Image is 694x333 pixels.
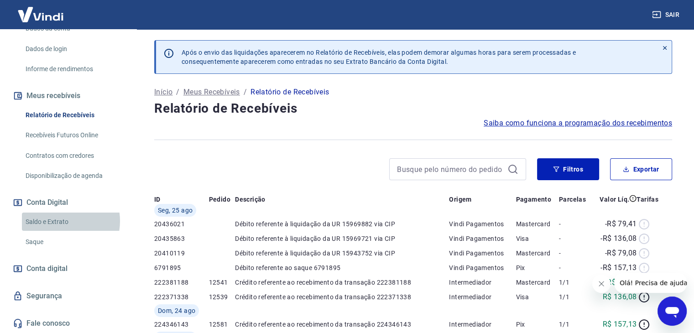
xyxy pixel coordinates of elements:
[449,292,516,302] p: Intermediador
[22,146,125,165] a: Contratos com credores
[516,219,559,229] p: Mastercard
[610,158,672,180] button: Exportar
[22,166,125,185] a: Disponibilização de agenda
[559,249,592,258] p: -
[603,291,637,302] p: R$ 136,08
[449,278,516,287] p: Intermediador
[449,263,516,272] p: Vindi Pagamentos
[559,292,592,302] p: 1/1
[603,319,637,330] p: R$ 157,13
[592,275,611,293] iframe: Fechar mensagem
[11,286,125,306] a: Segurança
[176,87,179,98] p: /
[22,233,125,251] a: Saque
[235,292,449,302] p: Crédito referente ao recebimento da transação 222371338
[235,320,449,329] p: Crédito referente ao recebimento da transação 224346143
[605,219,637,229] p: -R$ 79,41
[11,0,70,28] img: Vindi
[154,87,172,98] a: Início
[637,195,658,204] p: Tarifas
[600,195,629,204] p: Valor Líq.
[449,320,516,329] p: Intermediador
[182,48,576,66] p: Após o envio das liquidações aparecerem no Relatório de Recebíveis, elas podem demorar algumas ho...
[154,99,672,118] h4: Relatório de Recebíveis
[516,263,559,272] p: Pix
[559,219,592,229] p: -
[154,278,209,287] p: 222381188
[250,87,329,98] p: Relatório de Recebíveis
[154,234,209,243] p: 20435863
[235,234,449,243] p: Débito referente à liquidação da UR 15969721 via CIP
[158,306,195,315] span: Dom, 24 ago
[657,297,687,326] iframe: Botão para abrir a janela de mensagens
[22,40,125,58] a: Dados de login
[397,162,504,176] input: Busque pelo número do pedido
[559,278,592,287] p: 1/1
[154,320,209,329] p: 224346143
[154,249,209,258] p: 20410119
[209,195,230,204] p: Pedido
[11,259,125,279] a: Conta digital
[516,249,559,258] p: Mastercard
[22,213,125,231] a: Saldo e Extrato
[22,126,125,145] a: Recebíveis Futuros Online
[154,292,209,302] p: 222371338
[559,234,592,243] p: -
[600,262,637,273] p: -R$ 157,13
[209,292,235,302] p: 12539
[235,219,449,229] p: Débito referente à liquidação da UR 15969882 via CIP
[559,263,592,272] p: -
[516,320,559,329] p: Pix
[516,234,559,243] p: Visa
[449,219,516,229] p: Vindi Pagamentos
[449,195,471,204] p: Origem
[235,278,449,287] p: Crédito referente ao recebimento da transação 222381188
[559,195,586,204] p: Parcelas
[22,106,125,125] a: Relatório de Recebíveis
[235,249,449,258] p: Débito referente à liquidação da UR 15943752 via CIP
[158,206,193,215] span: Seg, 25 ago
[209,320,235,329] p: 12581
[559,320,592,329] p: 1/1
[154,263,209,272] p: 6791895
[11,193,125,213] button: Conta Digital
[516,195,552,204] p: Pagamento
[11,86,125,106] button: Meus recebíveis
[600,233,637,244] p: -R$ 136,08
[516,292,559,302] p: Visa
[484,118,672,129] a: Saiba como funciona a programação dos recebimentos
[537,158,599,180] button: Filtros
[26,262,68,275] span: Conta digital
[22,60,125,78] a: Informe de rendimentos
[449,234,516,243] p: Vindi Pagamentos
[244,87,247,98] p: /
[650,6,683,23] button: Sair
[235,263,449,272] p: Débito referente ao saque 6791895
[209,278,235,287] p: 12541
[154,195,161,204] p: ID
[516,278,559,287] p: Mastercard
[605,248,637,259] p: -R$ 79,08
[183,87,240,98] a: Meus Recebíveis
[614,273,687,293] iframe: Mensagem da empresa
[5,6,77,14] span: Olá! Precisa de ajuda?
[154,219,209,229] p: 20436021
[235,195,266,204] p: Descrição
[449,249,516,258] p: Vindi Pagamentos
